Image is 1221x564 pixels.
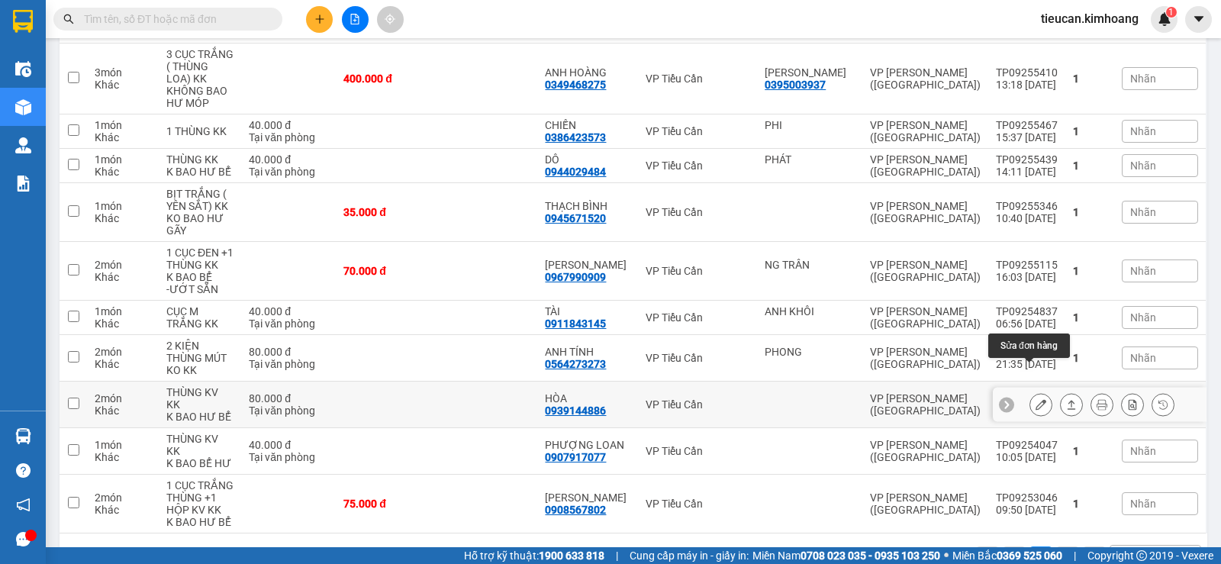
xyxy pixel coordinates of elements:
div: VP Tiểu Cần [646,445,749,457]
div: 1 CỤC TRẮNG THÙNG +1 HỘP KV KK [166,479,234,516]
div: 2 KIỆN THÙNG MÚT KO KK [166,340,234,376]
div: VP Tiểu Cần [646,73,749,85]
button: plus [306,6,333,33]
div: THÙNG KK [166,153,234,166]
div: Khác [95,166,151,178]
div: 0967990909 [545,271,606,283]
div: TP09255439 [996,153,1058,166]
div: 40.000 đ [249,305,328,317]
div: VP Tiểu Cần [646,265,749,277]
div: TP09255115 [996,259,1058,271]
div: 35.000 đ [343,206,429,218]
div: Sửa đơn hàng [1029,393,1052,416]
img: solution-icon [15,176,31,192]
div: TP09253046 [996,491,1058,504]
div: 0395003937 [765,79,826,91]
div: KHÔNG BAO HƯ MÓP [166,85,234,109]
img: warehouse-icon [15,99,31,115]
img: warehouse-icon [15,61,31,77]
div: TP09255346 [996,200,1058,212]
div: 1 [1073,352,1107,364]
div: 400.000 đ [343,73,429,85]
div: VP Tiểu Cần [646,398,749,411]
div: Tại văn phòng [249,451,328,463]
div: 0944029484 [545,166,606,178]
div: KO BAO HƯ GÃY [166,212,234,237]
span: Nhãn [1130,265,1156,277]
span: Nhãn [1130,352,1156,364]
div: ANH KHÔI [765,305,855,317]
div: Khác [95,131,151,143]
div: Khác [95,504,151,516]
div: VP [PERSON_NAME] ([GEOGRAPHIC_DATA]) [870,153,981,178]
div: TP09255467 [996,119,1058,131]
div: 70.000 đ [343,265,429,277]
div: NGÔ KHANH [545,259,630,271]
div: Sửa đơn hàng [988,334,1070,358]
button: caret-down [1185,6,1212,33]
div: 1 [1073,206,1107,218]
div: 75.000 đ [343,498,429,510]
div: Tại văn phòng [249,131,328,143]
strong: 0708 023 035 - 0935 103 250 [801,549,940,562]
span: Nhãn [1130,311,1156,324]
div: VP Tiểu Cần [646,311,749,324]
span: ⚪️ [944,553,949,559]
div: K BAO HƯ BỂ [166,411,234,423]
span: Nhãn [1130,73,1156,85]
img: logo-vxr [13,10,33,33]
span: Miền Bắc [952,547,1062,564]
div: 80.000 đ [249,346,328,358]
div: PHÁT [765,153,855,166]
div: 1 món [95,119,151,131]
div: 2 món [95,259,151,271]
div: 0564273273 [545,358,606,370]
div: NG TRÂN [765,259,855,271]
span: notification [16,498,31,512]
div: 2 món [95,491,151,504]
div: 3 CỤC TRẮNG ( THÙNG LOA) KK [166,48,234,85]
div: 14:11 [DATE] [996,166,1058,178]
div: TÀI [545,305,630,317]
span: Nhãn [1130,206,1156,218]
img: warehouse-icon [15,137,31,153]
div: Khác [95,212,151,224]
div: VP [PERSON_NAME] ([GEOGRAPHIC_DATA]) [870,439,981,463]
div: ANH HOÀNG [545,66,630,79]
div: 1 món [95,200,151,212]
span: Nhãn [1130,445,1156,457]
div: 1 [1073,445,1107,457]
div: VP Tiểu Cần [646,160,749,172]
div: THẠCH BÌNH [545,200,630,212]
div: VP Tiểu Cần [646,125,749,137]
div: Khác [95,451,151,463]
strong: 1900 633 818 [539,549,604,562]
span: Nhãn [1130,125,1156,137]
div: VP Tiểu Cần [646,206,749,218]
div: 40.000 đ [249,439,328,451]
div: Tại văn phòng [249,404,328,417]
span: 1 [1168,7,1174,18]
div: 1 [1073,265,1107,277]
div: Khác [95,358,151,370]
div: THÙNG KV KK [166,386,234,411]
div: K BAO BỂ -ƯỚT SẴN [166,271,234,295]
div: THÙNG KV KK [166,433,234,457]
span: search [63,14,74,24]
div: Khác [95,271,151,283]
div: TP09255410 [996,66,1058,79]
div: 10:05 [DATE] [996,451,1058,463]
div: 1 [1073,160,1107,172]
div: TP09254047 [996,439,1058,451]
div: K BAO BỂ HƯ [166,457,234,469]
div: BỊT TRẮNG ( YÊN SẮT) KK [166,188,234,212]
div: 40.000 đ [249,119,328,131]
div: 2 món [95,392,151,404]
span: caret-down [1192,12,1206,26]
div: 1 [1073,73,1107,85]
div: ANH TÍNH [545,346,630,358]
div: CỤC M TRẮNG KK [166,305,234,330]
div: Khác [95,317,151,330]
div: VP [PERSON_NAME] ([GEOGRAPHIC_DATA]) [870,305,981,330]
div: VP [PERSON_NAME] ([GEOGRAPHIC_DATA]) [870,259,981,283]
